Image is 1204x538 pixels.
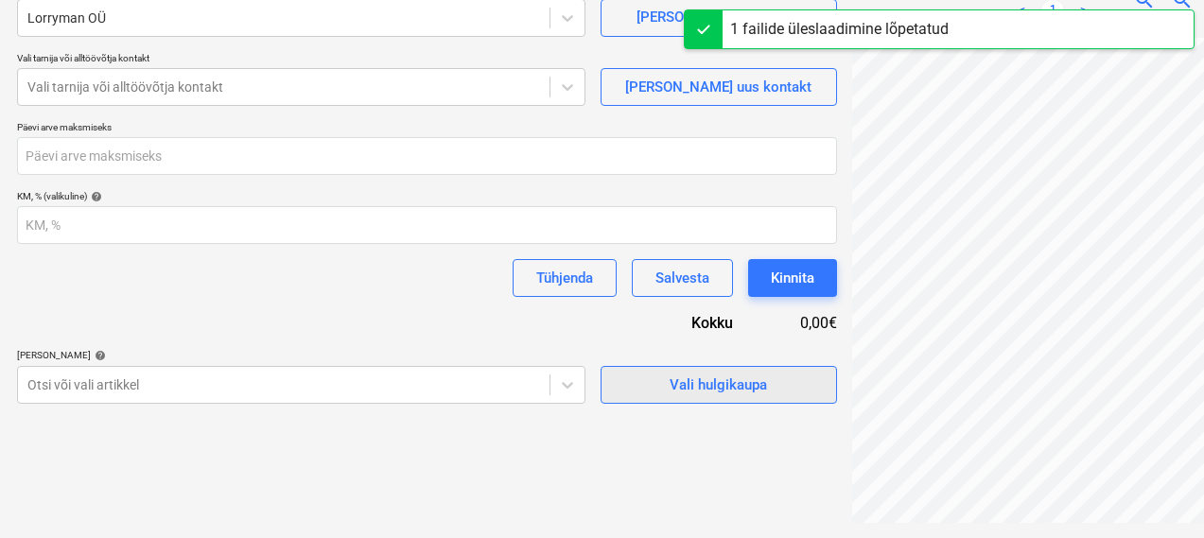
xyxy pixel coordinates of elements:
div: [PERSON_NAME] uus kontakt [625,75,811,99]
button: Kinnita [748,259,837,297]
button: Salvesta [632,259,733,297]
div: Kinnita [771,266,814,290]
span: help [87,191,102,202]
input: Päevi arve maksmiseks [17,137,837,175]
div: [PERSON_NAME] [17,349,585,361]
div: KM, % (valikuline) [17,190,837,202]
iframe: Chat Widget [1109,447,1204,538]
button: [PERSON_NAME] uus kontakt [601,68,837,106]
div: Vali hulgikaupa [670,373,767,397]
p: Vali tarnija või alltöövõtja kontakt [17,52,585,68]
button: Tühjenda [513,259,617,297]
div: Salvesta [655,266,709,290]
span: help [91,350,106,361]
input: KM, % [17,206,837,244]
div: Kokku [591,312,764,334]
div: [PERSON_NAME] ettevõte [637,5,800,29]
div: Tühjenda [536,266,593,290]
p: Päevi arve maksmiseks [17,121,837,137]
div: 1 failide üleslaadimine lõpetatud [730,18,949,41]
button: Vali hulgikaupa [601,366,837,404]
div: 0,00€ [763,312,836,334]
